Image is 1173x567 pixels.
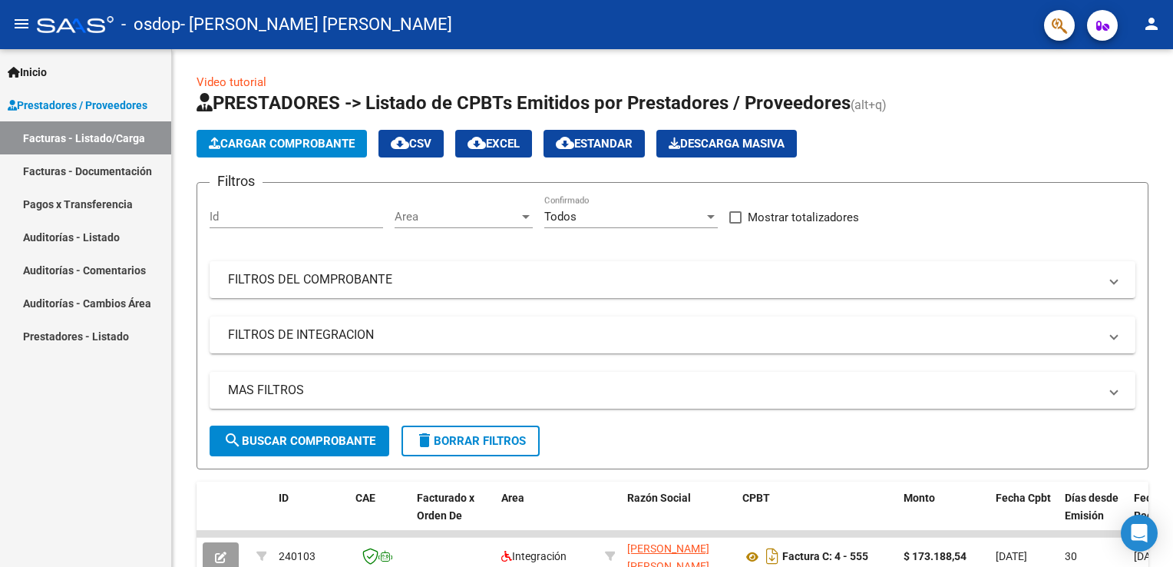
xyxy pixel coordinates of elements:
mat-expansion-panel-header: FILTROS DE INTEGRACION [210,317,1135,353]
mat-panel-title: FILTROS DE INTEGRACION [228,327,1099,343]
button: EXCEL [455,130,532,157]
strong: $ 173.188,54 [904,550,966,562]
span: Facturado x Orden De [417,492,474,522]
datatable-header-cell: Razón Social [621,482,736,549]
datatable-header-cell: ID [273,482,349,549]
mat-expansion-panel-header: FILTROS DEL COMPROBANTE [210,261,1135,298]
span: Todos [544,210,577,224]
mat-expansion-panel-header: MAS FILTROS [210,372,1135,409]
datatable-header-cell: Area [495,482,599,549]
mat-icon: delete [415,431,434,449]
span: CPBT [742,492,770,504]
span: Area [395,210,519,224]
span: Borrar Filtros [415,434,526,448]
mat-icon: cloud_download [556,134,574,152]
span: Mostrar totalizadores [748,208,859,227]
datatable-header-cell: CAE [349,482,411,549]
h3: Filtros [210,171,263,192]
span: 240103 [279,550,316,562]
span: Cargar Comprobante [209,137,355,151]
span: Fecha Cpbt [996,492,1051,504]
app-download-masive: Descarga masiva de comprobantes (adjuntos) [656,130,797,157]
span: Descarga Masiva [669,137,785,151]
span: - osdop [121,8,180,41]
a: Video tutorial [197,75,266,89]
span: Días desde Emisión [1065,492,1118,522]
button: Estandar [544,130,645,157]
mat-icon: person [1142,15,1161,33]
mat-icon: menu [12,15,31,33]
span: Buscar Comprobante [223,434,375,448]
button: Borrar Filtros [401,426,540,456]
button: CSV [378,130,444,157]
datatable-header-cell: Facturado x Orden De [411,482,495,549]
datatable-header-cell: CPBT [736,482,897,549]
mat-icon: search [223,431,242,449]
div: Open Intercom Messenger [1121,515,1158,552]
span: Area [501,492,524,504]
mat-icon: cloud_download [391,134,409,152]
span: CSV [391,137,431,151]
span: CAE [355,492,375,504]
span: PRESTADORES -> Listado de CPBTs Emitidos por Prestadores / Proveedores [197,92,851,114]
span: [DATE] [1134,550,1165,562]
button: Cargar Comprobante [197,130,367,157]
button: Buscar Comprobante [210,426,389,456]
button: Descarga Masiva [656,130,797,157]
span: EXCEL [468,137,520,151]
strong: Factura C: 4 - 555 [782,551,868,563]
span: 30 [1065,550,1077,562]
span: Estandar [556,137,633,151]
datatable-header-cell: Días desde Emisión [1059,482,1128,549]
mat-icon: cloud_download [468,134,486,152]
datatable-header-cell: Monto [897,482,990,549]
span: [DATE] [996,550,1027,562]
span: (alt+q) [851,98,887,112]
span: Razón Social [627,492,691,504]
mat-panel-title: FILTROS DEL COMPROBANTE [228,271,1099,288]
mat-panel-title: MAS FILTROS [228,382,1099,399]
span: Integración [501,550,567,562]
span: Prestadores / Proveedores [8,97,147,114]
datatable-header-cell: Fecha Cpbt [990,482,1059,549]
span: ID [279,492,289,504]
span: - [PERSON_NAME] [PERSON_NAME] [180,8,452,41]
span: Monto [904,492,935,504]
span: Inicio [8,64,47,81]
